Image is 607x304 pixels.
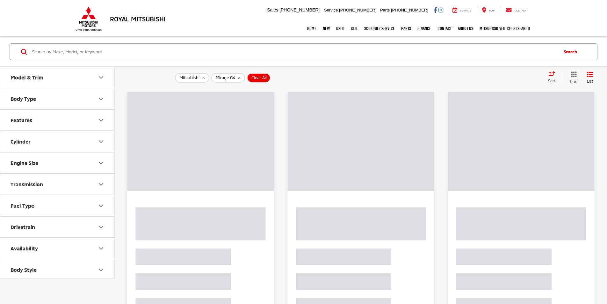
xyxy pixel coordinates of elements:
div: Body Style [97,266,105,274]
button: Grid View [563,71,582,84]
a: Mitsubishi Vehicle Research [476,20,533,36]
div: Cylinder [11,138,31,145]
button: Fuel TypeFuel Type [0,195,115,216]
button: Select sort value [545,71,563,84]
button: AvailabilityAvailability [0,238,115,259]
span: Service [460,9,471,12]
img: Mitsubishi [74,6,103,31]
button: remove Mitsubishi [175,73,209,83]
a: Finance [414,20,434,36]
div: Body Type [11,96,36,102]
div: Drivetrain [11,224,35,230]
span: Sales [267,7,278,12]
span: Sort [548,78,556,83]
span: List [587,78,593,84]
button: CylinderCylinder [0,131,115,152]
div: Features [97,116,105,124]
button: FeaturesFeatures [0,110,115,130]
input: Search by Make, Model, or Keyword [32,44,557,59]
div: Body Type [97,95,105,103]
a: Contact [434,20,455,36]
span: Map [489,9,495,12]
a: Home [304,20,320,36]
button: TransmissionTransmission [0,174,115,195]
button: Body StyleBody Style [0,259,115,280]
a: Parts: Opens in a new tab [398,20,414,36]
button: List View [582,71,598,84]
a: Instagram: Click to visit our Instagram page [438,7,443,12]
button: Search [557,44,586,60]
span: Clear All [251,75,267,80]
div: Transmission [97,181,105,188]
div: Fuel Type [97,202,105,210]
button: DrivetrainDrivetrain [0,217,115,237]
a: Sell [348,20,361,36]
div: Model & Trim [11,74,43,80]
a: Used [333,20,348,36]
button: remove Mirage%20G4 [211,73,245,83]
a: Service [448,7,476,13]
div: Cylinder [97,138,105,145]
div: Availability [11,245,38,251]
div: Body Style [11,267,37,273]
div: Fuel Type [11,203,34,209]
span: Mirage G4 [216,75,235,80]
span: Service [324,8,338,12]
a: Contact [501,7,531,13]
a: Map [477,7,499,13]
button: Body TypeBody Type [0,88,115,109]
div: Model & Trim [97,74,105,81]
div: Transmission [11,181,43,187]
a: New [320,20,333,36]
span: Parts [380,8,390,12]
a: Facebook: Click to visit our Facebook page [434,7,437,12]
button: Clear All [247,73,271,83]
span: Mitsubishi [179,75,199,80]
div: Engine Size [11,160,38,166]
div: Availability [97,245,105,252]
div: Drivetrain [97,223,105,231]
span: [PHONE_NUMBER] [339,8,376,12]
div: Engine Size [97,159,105,167]
span: [PHONE_NUMBER] [279,7,320,12]
h3: Royal Mitsubishi [110,15,166,22]
a: About Us [455,20,476,36]
button: Engine SizeEngine Size [0,152,115,173]
a: Schedule Service: Opens in a new tab [361,20,398,36]
span: Grid [570,79,577,84]
div: Features [11,117,32,123]
span: [PHONE_NUMBER] [391,8,428,12]
span: Contact [514,9,526,12]
button: Model & TrimModel & Trim [0,67,115,88]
